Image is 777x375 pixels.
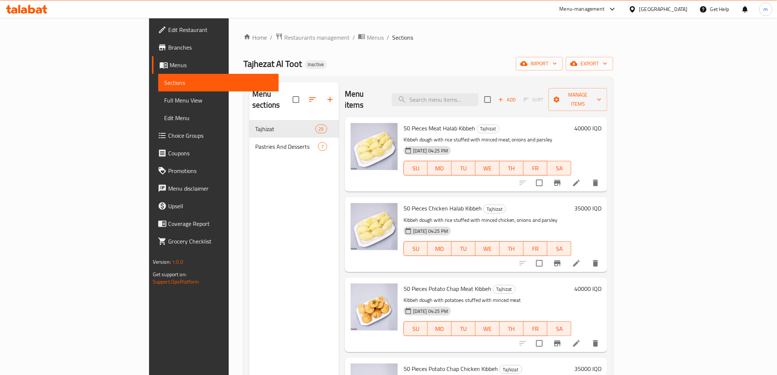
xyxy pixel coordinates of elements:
[452,241,476,256] button: TU
[305,61,327,68] span: Inactive
[315,125,327,133] div: items
[549,255,566,272] button: Branch-specific-item
[455,244,473,254] span: TU
[524,241,547,256] button: FR
[527,163,545,174] span: FR
[158,109,279,127] a: Edit Menu
[168,25,273,34] span: Edit Restaurant
[500,365,522,374] span: Tajhizat
[304,91,321,108] span: Sort sections
[560,5,605,14] div: Menu-management
[168,219,273,228] span: Coverage Report
[164,96,273,105] span: Full Menu View
[353,33,355,42] li: /
[404,283,491,294] span: 50 Pieces Potato Chap Meat Kibbeh
[168,131,273,140] span: Choice Groups
[404,363,498,374] span: 50 Pieces Potato Chap Chicken Kibbeh
[392,33,413,42] span: Sections
[318,142,327,151] div: items
[152,232,279,250] a: Grocery Checklist
[493,285,516,294] div: Tajhizat
[516,57,563,71] button: import
[153,257,171,267] span: Version:
[168,166,273,175] span: Promotions
[168,202,273,210] span: Upsell
[587,174,604,192] button: delete
[172,257,183,267] span: 1.0.0
[351,284,398,331] img: 50 Pieces Potato Chap Meat Kibbeh
[524,161,547,176] button: FR
[152,21,279,39] a: Edit Restaurant
[153,270,187,279] span: Get support on:
[495,94,519,105] span: Add item
[476,241,499,256] button: WE
[572,59,607,68] span: export
[288,92,304,107] span: Select all sections
[587,255,604,272] button: delete
[152,39,279,56] a: Branches
[522,59,557,68] span: import
[587,335,604,352] button: delete
[574,123,601,133] h6: 40000 IQD
[519,94,549,105] span: Select section first
[452,321,476,336] button: TU
[168,184,273,193] span: Menu disclaimer
[152,197,279,215] a: Upsell
[549,88,607,111] button: Manage items
[478,163,496,174] span: WE
[275,33,350,42] a: Restaurants management
[574,284,601,294] h6: 40000 IQD
[477,125,499,133] span: Tajhizat
[164,113,273,122] span: Edit Menu
[455,324,473,334] span: TU
[284,33,350,42] span: Restaurants management
[249,117,339,158] nav: Menu sections
[532,175,547,191] span: Select to update
[255,142,318,151] span: Pastries And Desserts
[572,179,581,187] a: Edit menu item
[321,91,339,108] button: Add section
[503,244,521,254] span: TH
[168,43,273,52] span: Branches
[158,74,279,91] a: Sections
[407,244,425,254] span: SU
[168,237,273,246] span: Grocery Checklist
[547,321,571,336] button: SA
[152,127,279,144] a: Choice Groups
[524,321,547,336] button: FR
[168,149,273,158] span: Coupons
[305,60,327,69] div: Inactive
[497,95,517,104] span: Add
[345,89,383,111] h2: Menu items
[404,296,571,305] p: Kibbeh dough with potatoes stuffed with minced meat
[170,61,273,69] span: Menus
[152,162,279,180] a: Promotions
[158,91,279,109] a: Full Menu View
[404,161,428,176] button: SU
[404,135,571,144] p: Kibbeh dough with rice stuffed with minced meat, onions and parsley
[527,244,545,254] span: FR
[527,324,545,334] span: FR
[358,33,384,42] a: Menus
[500,321,524,336] button: TH
[152,56,279,74] a: Menus
[164,78,273,87] span: Sections
[639,5,688,13] div: [GEOGRAPHIC_DATA]
[547,241,571,256] button: SA
[484,205,506,213] span: Tajhizat
[549,174,566,192] button: Branch-specific-item
[152,180,279,197] a: Menu disclaimer
[392,93,478,106] input: search
[255,125,315,133] div: Tajhizat
[428,161,452,176] button: MO
[554,90,601,109] span: Manage items
[532,256,547,271] span: Select to update
[318,143,327,150] span: 7
[500,161,524,176] button: TH
[367,33,384,42] span: Menus
[572,339,581,348] a: Edit menu item
[351,123,398,170] img: 50 Pieces Meat Halab Kibbeh
[550,324,568,334] span: SA
[410,147,451,154] span: [DATE] 04:25 PM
